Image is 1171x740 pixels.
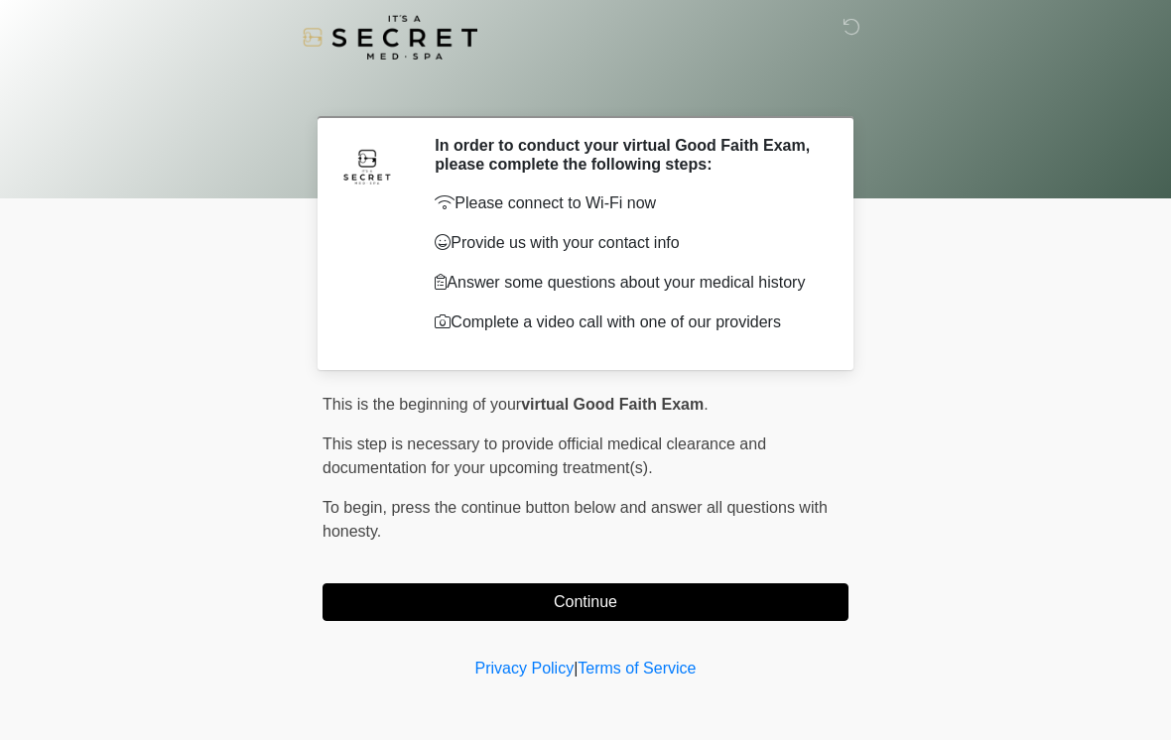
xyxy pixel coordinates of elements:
[475,660,575,677] a: Privacy Policy
[435,231,819,255] p: Provide us with your contact info
[704,396,708,413] span: .
[303,15,477,60] img: It's A Secret Med Spa Logo
[323,396,521,413] span: This is the beginning of your
[435,310,819,334] p: Complete a video call with one of our providers
[435,136,819,174] h2: In order to conduct your virtual Good Faith Exam, please complete the following steps:
[323,499,391,516] span: To begin,
[521,396,704,413] strong: virtual Good Faith Exam
[574,660,578,677] a: |
[337,136,397,195] img: Agent Avatar
[323,499,828,540] span: press the continue button below and answer all questions with honesty.
[435,271,819,295] p: Answer some questions about your medical history
[578,660,696,677] a: Terms of Service
[435,191,819,215] p: Please connect to Wi-Fi now
[308,71,863,108] h1: ‎ ‎
[323,583,848,621] button: Continue
[323,435,766,476] span: This step is necessary to provide official medical clearance and documentation for your upcoming ...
